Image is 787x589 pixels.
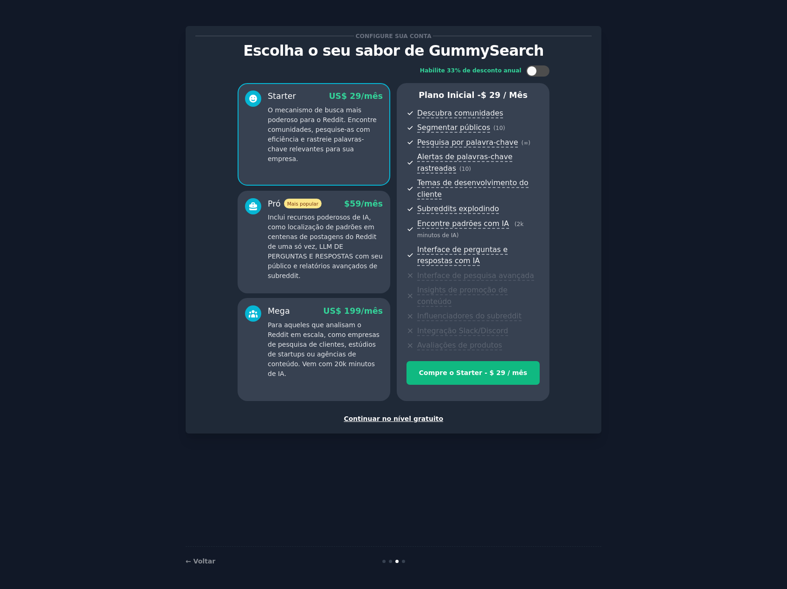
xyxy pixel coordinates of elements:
a: ← Voltar [186,557,215,565]
p: Plano Inicial - [406,90,540,101]
div: Compre o Starter - $ 29 / mês [407,368,539,378]
font: Pró [268,198,281,210]
span: Interface de perguntas e respostas com IA [417,245,508,266]
span: (10) [493,125,505,131]
span: $59/mês [344,199,383,208]
span: (∞) [521,140,530,146]
span: Alertas de palavras-chave rastreadas [417,152,512,174]
div: Habilite 33% de desconto anual [420,67,522,75]
div: Continuar no nível gratuito [195,414,592,424]
span: Interface de pesquisa avançada [417,271,534,281]
span: Integração Slack/Discord [417,326,508,336]
font: Starter [268,91,296,102]
p: O mecanismo de busca mais poderoso para o Reddit. Encontre comunidades, pesquise-as com eficiênci... [268,105,383,164]
span: $ 29 / mês [481,91,528,100]
p: Inclui recursos poderosos de IA, como localização de padrões em centenas de postagens do Reddit d... [268,213,383,281]
span: Insights de promoção de conteúdo [417,285,508,307]
span: Descubra comunidades [417,109,503,118]
span: Encontre padrões com IA [417,219,509,229]
font: Mega [268,305,290,317]
span: Segmentar públicos [417,123,490,133]
button: Compre o Starter - $ 29 / mês [406,361,540,385]
span: Influenciadores do subreddit [417,311,522,321]
span: US$ 199/mês [323,306,383,316]
span: Mais popular [284,199,322,208]
span: (10) [459,166,471,172]
span: Configure sua conta [354,31,433,41]
p: Escolha o seu sabor de GummySearch [195,43,592,59]
span: Avaliações de produtos [417,341,502,350]
span: Temas de desenvolvimento do cliente [417,178,529,200]
span: Subreddits explodindo [417,204,499,214]
span: US$ 29/mês [329,91,383,101]
p: Para aqueles que analisam o Reddit em escala, como empresas de pesquisa de clientes, estúdios de ... [268,320,383,379]
span: Pesquisa por palavra-chave [417,138,518,148]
